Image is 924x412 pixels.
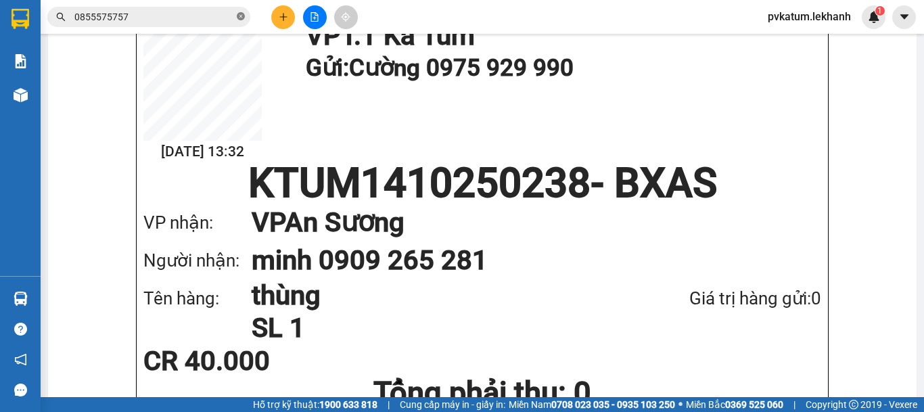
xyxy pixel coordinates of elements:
[793,397,795,412] span: |
[271,5,295,29] button: plus
[898,11,910,23] span: caret-down
[868,11,880,23] img: icon-new-feature
[143,163,821,204] h1: KTUM1410250238 - BXAS
[11,12,120,28] div: T.T Kà Tum
[279,12,288,22] span: plus
[143,209,252,237] div: VP nhận:
[143,247,252,275] div: Người nhận:
[551,399,675,410] strong: 0708 023 035 - 0935 103 250
[319,399,377,410] strong: 1900 633 818
[306,22,814,49] h1: VP T.T Kà Tum
[14,384,27,396] span: message
[74,9,234,24] input: Tìm tên, số ĐT hoặc mã đơn
[618,285,821,313] div: Giá trị hàng gửi: 0
[143,285,252,313] div: Tên hàng:
[253,397,377,412] span: Hỗ trợ kỹ thuật:
[252,204,794,242] h1: VP An Sương
[129,13,162,27] span: Nhận:
[400,397,505,412] span: Cung cấp máy in - giấy in:
[875,6,885,16] sup: 1
[14,292,28,306] img: warehouse-icon
[678,402,683,407] span: ⚪️
[334,5,358,29] button: aim
[143,141,262,163] h2: [DATE] 13:32
[341,12,350,22] span: aim
[11,9,29,29] img: logo-vxr
[303,5,327,29] button: file-add
[10,72,31,87] span: CR :
[725,399,783,410] strong: 0369 525 060
[14,323,27,336] span: question-circle
[310,12,319,22] span: file-add
[129,12,238,28] div: An Sương
[237,11,245,24] span: close-circle
[11,44,120,63] div: 0975929990
[252,242,794,279] h1: minh 0909 265 281
[11,13,32,27] span: Gửi:
[11,95,238,112] div: Tên hàng: thùng ( : 1 )
[849,400,858,409] span: copyright
[877,6,882,16] span: 1
[686,397,783,412] span: Miền Bắc
[143,375,821,411] h1: Tổng phải thu: 0
[11,28,120,44] div: Cường
[252,279,618,312] h1: thùng
[129,28,238,44] div: minh
[252,312,618,344] h1: SL 1
[237,12,245,20] span: close-circle
[306,49,814,87] h1: Gửi: Cường 0975 929 990
[56,12,66,22] span: search
[388,397,390,412] span: |
[14,353,27,366] span: notification
[143,348,367,375] div: CR 40.000
[10,71,122,87] div: 40.000
[892,5,916,29] button: caret-down
[129,94,147,113] span: SL
[14,54,28,68] img: solution-icon
[509,397,675,412] span: Miền Nam
[129,44,238,63] div: 0909265281
[14,88,28,102] img: warehouse-icon
[757,8,862,25] span: pvkatum.lekhanh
